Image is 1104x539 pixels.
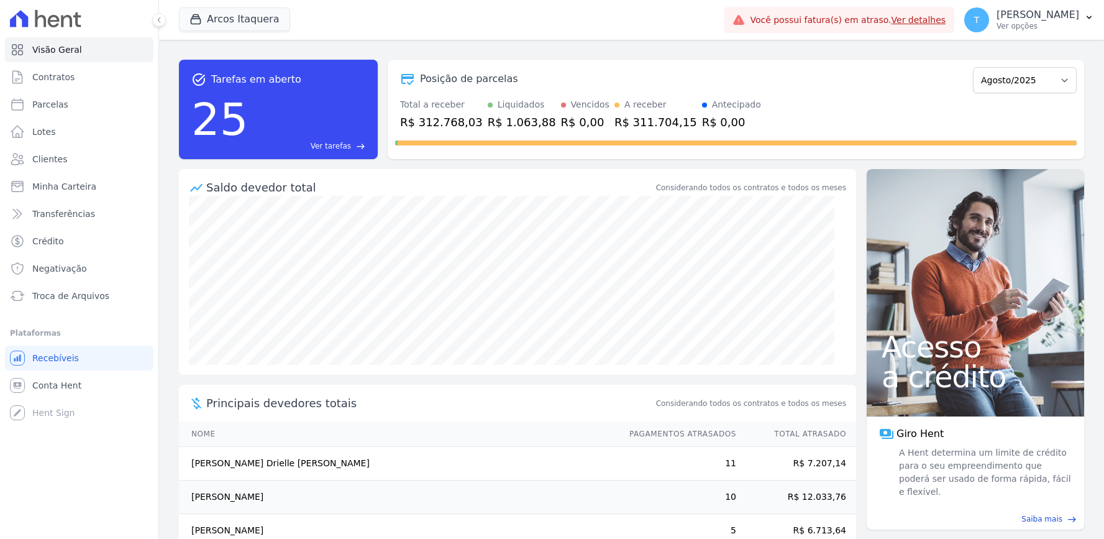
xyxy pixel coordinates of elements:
a: Negativação [5,256,153,281]
span: Parcelas [32,98,68,111]
div: Considerando todos os contratos e todos os meses [656,182,846,193]
div: R$ 0,00 [561,114,609,131]
a: Ver detalhes [892,15,946,25]
div: Liquidados [498,98,545,111]
div: Antecipado [712,98,761,111]
span: Acesso [882,332,1069,362]
p: [PERSON_NAME] [997,9,1079,21]
span: Negativação [32,262,87,275]
span: Você possui fatura(s) em atraso. [750,14,946,27]
td: 10 [618,481,737,514]
div: R$ 312.768,03 [400,114,483,131]
span: Minha Carteira [32,180,96,193]
td: [PERSON_NAME] [179,481,618,514]
a: Saiba mais east [874,514,1077,525]
span: Clientes [32,153,67,165]
span: Tarefas em aberto [211,72,301,87]
div: R$ 0,00 [702,114,761,131]
span: A Hent determina um limite de crédito para o seu empreendimento que poderá ser usado de forma ráp... [896,446,1072,499]
span: east [1067,515,1077,524]
span: Considerando todos os contratos e todos os meses [656,398,846,409]
span: Conta Hent [32,379,81,392]
td: R$ 7.207,14 [737,447,856,481]
div: Posição de parcelas [420,71,518,86]
span: task_alt [191,72,206,87]
span: Saiba mais [1021,514,1062,525]
span: Visão Geral [32,44,82,56]
span: a crédito [882,362,1069,392]
span: Transferências [32,208,95,220]
p: Ver opções [997,21,1079,31]
span: Recebíveis [32,352,79,364]
span: Troca de Arquivos [32,290,109,302]
span: Ver tarefas [311,141,351,152]
span: east [356,142,365,151]
td: [PERSON_NAME] Drielle [PERSON_NAME] [179,447,618,481]
a: Recebíveis [5,346,153,371]
div: 25 [191,87,249,152]
a: Clientes [5,147,153,172]
td: 11 [618,447,737,481]
div: R$ 311.704,15 [614,114,697,131]
a: Visão Geral [5,37,153,62]
span: Principais devedores totais [206,395,654,412]
th: Nome [179,422,618,447]
td: R$ 12.033,76 [737,481,856,514]
div: A receber [624,98,667,111]
span: Contratos [32,71,75,83]
a: Conta Hent [5,373,153,398]
a: Contratos [5,65,153,90]
a: Crédito [5,229,153,254]
div: Total a receber [400,98,483,111]
a: Minha Carteira [5,174,153,199]
span: Lotes [32,126,56,138]
a: Lotes [5,119,153,144]
span: Crédito [32,235,64,247]
th: Total Atrasado [737,422,856,447]
a: Troca de Arquivos [5,283,153,308]
button: T [PERSON_NAME] Ver opções [954,2,1104,37]
span: Giro Hent [896,426,944,441]
div: Plataformas [10,326,148,341]
div: R$ 1.063,88 [488,114,556,131]
a: Ver tarefas east [253,141,365,152]
div: Saldo devedor total [206,179,654,196]
button: Arcos Itaquera [179,7,290,31]
th: Pagamentos Atrasados [618,422,737,447]
a: Transferências [5,201,153,226]
div: Vencidos [571,98,609,111]
span: T [974,16,980,24]
a: Parcelas [5,92,153,117]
